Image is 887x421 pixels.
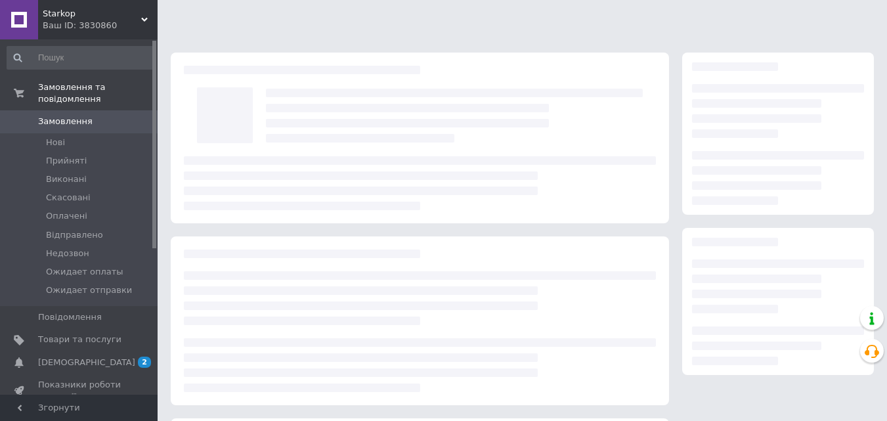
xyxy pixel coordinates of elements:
[38,379,121,403] span: Показники роботи компанії
[46,248,89,259] span: Недозвон
[46,192,91,204] span: Скасовані
[46,266,123,278] span: Ожидает оплаты
[43,20,158,32] div: Ваш ID: 3830860
[38,334,121,345] span: Товари та послуги
[7,46,155,70] input: Пошук
[46,155,87,167] span: Прийняті
[46,229,103,241] span: Відправлено
[46,210,87,222] span: Оплачені
[38,357,135,368] span: [DEMOGRAPHIC_DATA]
[38,116,93,127] span: Замовлення
[38,81,158,105] span: Замовлення та повідомлення
[38,311,102,323] span: Повідомлення
[46,173,87,185] span: Виконані
[46,137,65,148] span: Нові
[46,284,132,296] span: Ожидает отправки
[138,357,151,368] span: 2
[43,8,141,20] span: Starkop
